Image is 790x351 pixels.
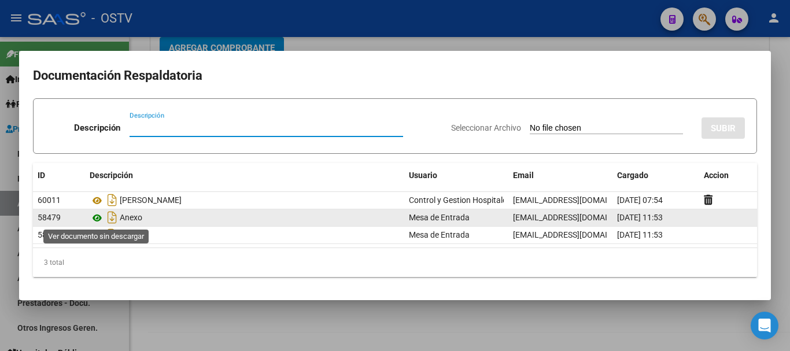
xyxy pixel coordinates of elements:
i: Descargar documento [105,191,120,209]
span: [EMAIL_ADDRESS][DOMAIN_NAME] [513,230,641,239]
span: ID [38,171,45,180]
span: Control y Gestion Hospitales Públicos (OSTV) [409,195,571,205]
span: [DATE] 07:54 [617,195,663,205]
span: Usuario [409,171,437,180]
span: SUBIR [711,123,736,134]
datatable-header-cell: ID [33,163,85,188]
div: [PERSON_NAME] [90,191,400,209]
datatable-header-cell: Email [508,163,612,188]
i: Descargar documento [105,226,120,244]
button: SUBIR [702,117,745,139]
span: [EMAIL_ADDRESS][DOMAIN_NAME] [513,213,641,222]
i: Descargar documento [105,208,120,227]
div: Factura [90,226,400,244]
div: Anexo [90,208,400,227]
datatable-header-cell: Cargado [612,163,699,188]
span: Cargado [617,171,648,180]
span: Email [513,171,534,180]
div: 3 total [33,248,757,277]
datatable-header-cell: Descripción [85,163,404,188]
span: Accion [704,171,729,180]
span: Seleccionar Archivo [451,123,521,132]
span: Descripción [90,171,133,180]
span: 58478 [38,230,61,239]
div: Open Intercom Messenger [751,312,778,339]
span: Mesa de Entrada [409,230,470,239]
span: [DATE] 11:53 [617,213,663,222]
span: [DATE] 11:53 [617,230,663,239]
datatable-header-cell: Usuario [404,163,508,188]
datatable-header-cell: Accion [699,163,757,188]
span: 58479 [38,213,61,222]
span: [EMAIL_ADDRESS][DOMAIN_NAME] [513,195,641,205]
p: Descripción [74,121,120,135]
span: 60011 [38,195,61,205]
span: Mesa de Entrada [409,213,470,222]
h2: Documentación Respaldatoria [33,65,757,87]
